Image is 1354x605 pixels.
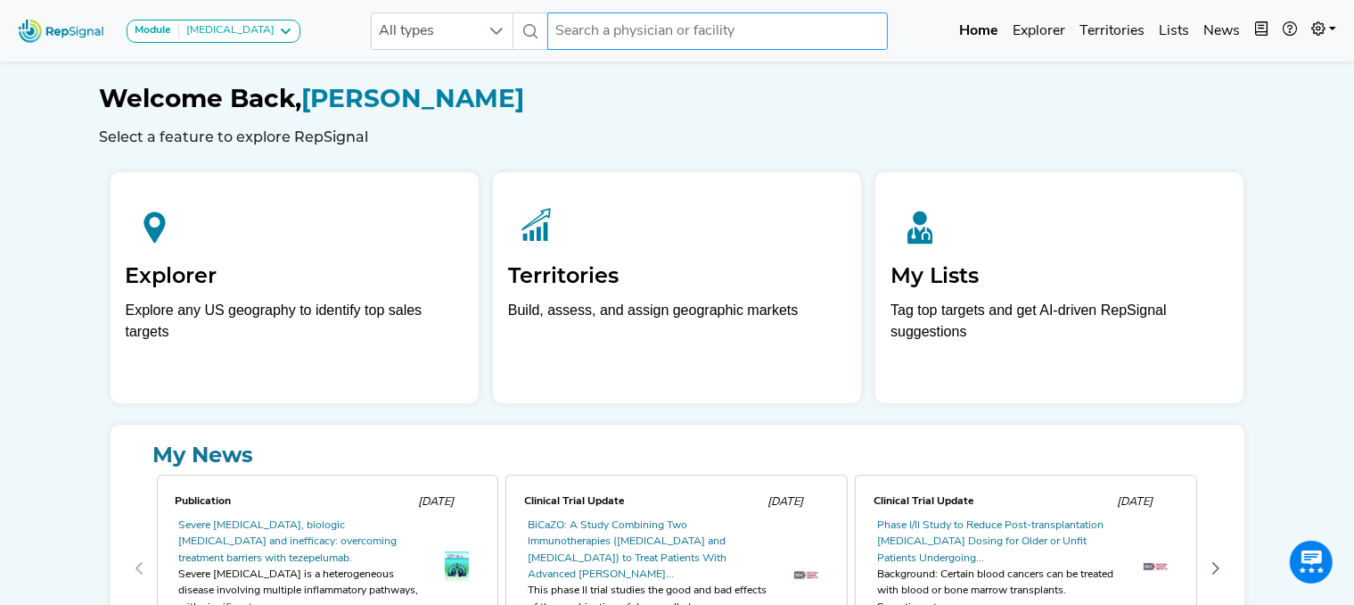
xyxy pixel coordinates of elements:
[547,12,888,50] input: Search a physician or facility
[508,263,846,289] h2: Territories
[493,172,861,403] a: TerritoriesBuild, assess, and assign geographic markets
[874,496,974,507] span: Clinical Trial Update
[952,13,1005,49] a: Home
[528,520,726,580] a: BiCaZO: A Study Combining Two Immunotherapies ([MEDICAL_DATA] and [MEDICAL_DATA]) to Treat Patien...
[125,439,1230,471] a: My News
[508,300,846,352] p: Build, assess, and assign geographic markets
[875,172,1243,403] a: My ListsTag top targets and get AI-driven RepSignal suggestions
[890,300,1228,352] p: Tag top targets and get AI-driven RepSignal suggestions
[524,496,625,507] span: Clinical Trial Update
[100,84,1255,114] h1: [PERSON_NAME]
[1196,13,1247,49] a: News
[111,172,479,403] a: ExplorerExplore any US geography to identify top sales targets
[1005,13,1072,49] a: Explorer
[126,263,464,289] h2: Explorer
[445,551,469,582] img: th
[100,128,1255,145] h6: Select a feature to explore RepSignal
[372,13,479,49] span: All types
[1152,13,1196,49] a: Lists
[127,20,300,43] button: Module[MEDICAL_DATA]
[179,520,398,564] a: Severe [MEDICAL_DATA], biologic [MEDICAL_DATA] and inefficacy: overcoming treatment barriers with...
[126,300,464,343] div: Explore any US geography to identify top sales targets
[1202,554,1230,583] button: Next Page
[179,24,275,38] div: [MEDICAL_DATA]
[890,263,1228,289] h2: My Lists
[418,496,454,508] span: [DATE]
[1072,13,1152,49] a: Territories
[176,496,232,507] span: Publication
[767,496,803,508] span: [DATE]
[135,25,171,36] strong: Module
[1117,496,1153,508] span: [DATE]
[1247,13,1276,49] button: Intel Book
[1144,560,1168,574] img: OIP._T50ph8a7GY7fRHTyWllbwHaEF
[100,83,302,113] span: Welcome Back,
[794,568,818,582] img: OIP._T50ph8a7GY7fRHTyWllbwHaEF
[877,520,1104,564] a: Phase I/II Study to Reduce Post-transplantation [MEDICAL_DATA] Dosing for Older or Unfit Patients...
